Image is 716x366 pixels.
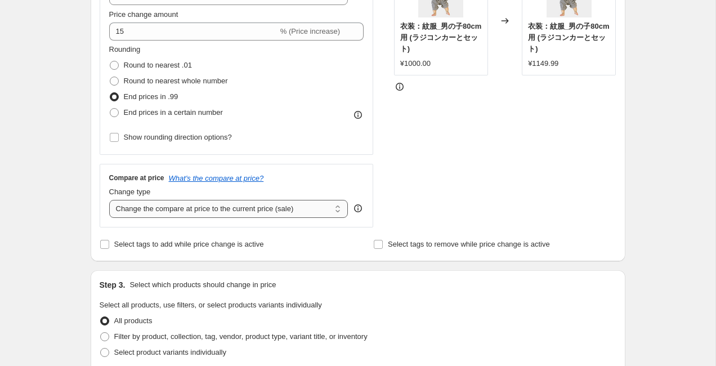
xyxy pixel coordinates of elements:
span: End prices in .99 [124,92,178,101]
div: ¥1149.99 [528,58,558,69]
span: 衣装：紋服_男の子80cm用 (ラジコンカーとセット) [400,22,481,53]
button: What's the compare at price? [169,174,264,182]
div: ¥1000.00 [400,58,431,69]
span: Round to nearest whole number [124,77,228,85]
span: Select all products, use filters, or select products variants individually [100,301,322,309]
span: Change type [109,188,151,196]
div: help [352,203,364,214]
span: 衣装：紋服_男の子80cm用 (ラジコンカーとセット) [528,22,609,53]
span: Round to nearest .01 [124,61,192,69]
span: Filter by product, collection, tag, vendor, product type, variant title, or inventory [114,332,368,341]
span: Select product variants individually [114,348,226,356]
span: Rounding [109,45,141,53]
input: -15 [109,23,278,41]
span: Price change amount [109,10,178,19]
span: Select tags to remove while price change is active [388,240,550,248]
span: Show rounding direction options? [124,133,232,141]
span: Select tags to add while price change is active [114,240,264,248]
h3: Compare at price [109,173,164,182]
span: End prices in a certain number [124,108,223,117]
h2: Step 3. [100,279,126,291]
span: % (Price increase) [280,27,340,35]
p: Select which products should change in price [129,279,276,291]
span: All products [114,316,153,325]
